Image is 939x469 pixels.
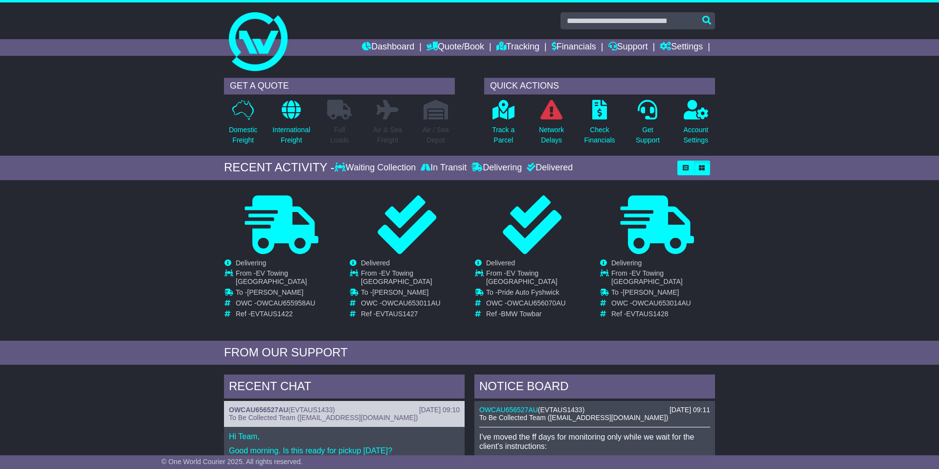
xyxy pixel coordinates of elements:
[538,99,564,151] a: NetworkDelays
[229,406,460,414] div: ( )
[236,259,266,267] span: Delivering
[224,78,455,94] div: GET A QUOTE
[486,269,589,288] td: From -
[524,163,573,173] div: Delivered
[229,432,460,441] p: Hi Team,
[224,375,465,401] div: RECENT CHAT
[484,78,715,94] div: QUICK ACTIONS
[236,269,307,285] span: EV Towing [GEOGRAPHIC_DATA]
[161,458,303,466] span: © One World Courier 2025. All rights reserved.
[272,99,311,151] a: InternationalFreight
[660,39,703,56] a: Settings
[229,414,418,422] span: To Be Collected Team ([EMAIL_ADDRESS][DOMAIN_NAME])
[486,299,589,310] td: OWC -
[257,299,315,307] span: OWCAU655958AU
[584,125,615,145] p: Check Financials
[229,406,288,414] a: OWCAU656527AU
[486,269,558,285] span: EV Towing [GEOGRAPHIC_DATA]
[497,288,559,296] span: Pride Auto Fyshwick
[247,288,303,296] span: [PERSON_NAME]
[423,125,449,145] p: Air / Sea Depot
[584,99,616,151] a: CheckFinancials
[291,406,333,414] span: EVTAUS1433
[540,406,582,414] span: EVTAUS1433
[236,269,339,288] td: From -
[469,163,524,173] div: Delivering
[272,125,310,145] p: International Freight
[552,39,596,56] a: Financials
[335,163,418,173] div: Waiting Collection
[636,125,660,145] p: Get Support
[327,125,352,145] p: Full Loads
[224,346,715,360] div: FROM OUR SUPPORT
[486,310,589,318] td: Ref -
[611,269,715,288] td: From -
[382,299,441,307] span: OWCAU653011AU
[501,310,541,318] span: BMW Towbar
[492,125,514,145] p: Track a Parcel
[361,269,464,288] td: From -
[474,375,715,401] div: NOTICE BOARD
[683,99,709,151] a: AccountSettings
[486,259,515,267] span: Delivered
[632,299,691,307] span: OWCAU653014AU
[361,299,464,310] td: OWC -
[635,99,660,151] a: GetSupport
[623,288,679,296] span: [PERSON_NAME]
[496,39,539,56] a: Tracking
[611,269,683,285] span: EV Towing [GEOGRAPHIC_DATA]
[229,125,257,145] p: Domestic Freight
[479,406,710,414] div: ( )
[361,288,464,299] td: To -
[361,310,464,318] td: Ref -
[373,125,402,145] p: Air & Sea Freight
[372,288,428,296] span: [PERSON_NAME]
[507,299,566,307] span: OWCAU656070AU
[418,163,469,173] div: In Transit
[229,446,460,455] p: Good morning. Is this ready for pickup [DATE]?
[362,39,414,56] a: Dashboard
[236,299,339,310] td: OWC -
[611,259,642,267] span: Delivering
[539,125,564,145] p: Network Delays
[611,299,715,310] td: OWC -
[236,288,339,299] td: To -
[361,259,390,267] span: Delivered
[426,39,484,56] a: Quote/Book
[376,310,418,318] span: EVTAUS1427
[479,414,668,422] span: To Be Collected Team ([EMAIL_ADDRESS][DOMAIN_NAME])
[670,406,710,414] div: [DATE] 09:11
[684,125,709,145] p: Account Settings
[228,99,258,151] a: DomesticFreight
[611,310,715,318] td: Ref -
[250,310,292,318] span: EVTAUS1422
[608,39,648,56] a: Support
[479,432,710,451] p: I've moved the ff days for monitoring only while we wait for the client's instructions:
[361,269,432,285] span: EV Towing [GEOGRAPHIC_DATA]
[626,310,668,318] span: EVTAUS1428
[419,406,460,414] div: [DATE] 09:10
[236,310,339,318] td: Ref -
[224,161,335,175] div: RECENT ACTIVITY -
[479,406,538,414] a: OWCAU656527AU
[611,288,715,299] td: To -
[492,99,515,151] a: Track aParcel
[486,288,589,299] td: To -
